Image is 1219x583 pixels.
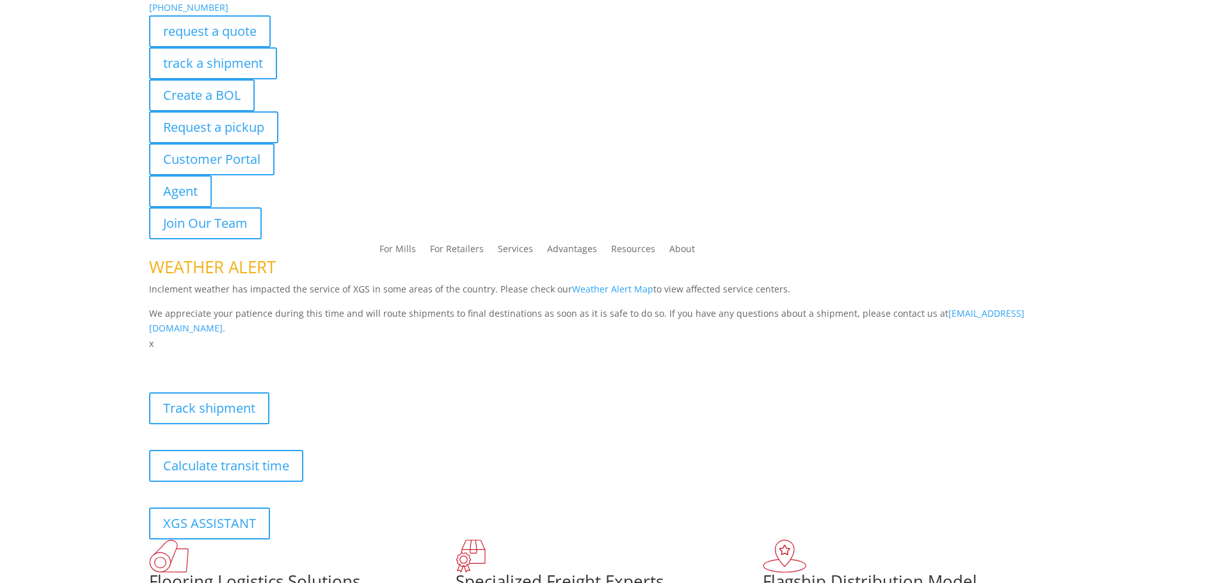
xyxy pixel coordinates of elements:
p: x [149,336,1071,351]
a: request a quote [149,15,271,47]
a: Agent [149,175,212,207]
img: xgs-icon-total-supply-chain-intelligence-red [149,539,189,573]
a: Create a BOL [149,79,255,111]
a: Resources [611,244,655,259]
a: track a shipment [149,47,277,79]
span: WEATHER ALERT [149,255,276,278]
a: Calculate transit time [149,450,303,482]
p: We appreciate your patience during this time and will route shipments to final destinations as so... [149,306,1071,337]
a: About [669,244,695,259]
a: Track shipment [149,392,269,424]
a: For Mills [379,244,416,259]
a: For Retailers [430,244,484,259]
p: Inclement weather has impacted the service of XGS in some areas of the country. Please check our ... [149,282,1071,306]
a: XGS ASSISTANT [149,507,270,539]
a: Join Our Team [149,207,262,239]
a: Weather Alert Map [572,283,653,295]
a: [PHONE_NUMBER] [149,1,228,13]
b: Visibility, transparency, and control for your entire supply chain. [149,353,434,365]
img: xgs-icon-flagship-distribution-model-red [763,539,807,573]
a: Customer Portal [149,143,275,175]
a: Services [498,244,533,259]
img: xgs-icon-focused-on-flooring-red [456,539,486,573]
a: Advantages [547,244,597,259]
a: Request a pickup [149,111,278,143]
